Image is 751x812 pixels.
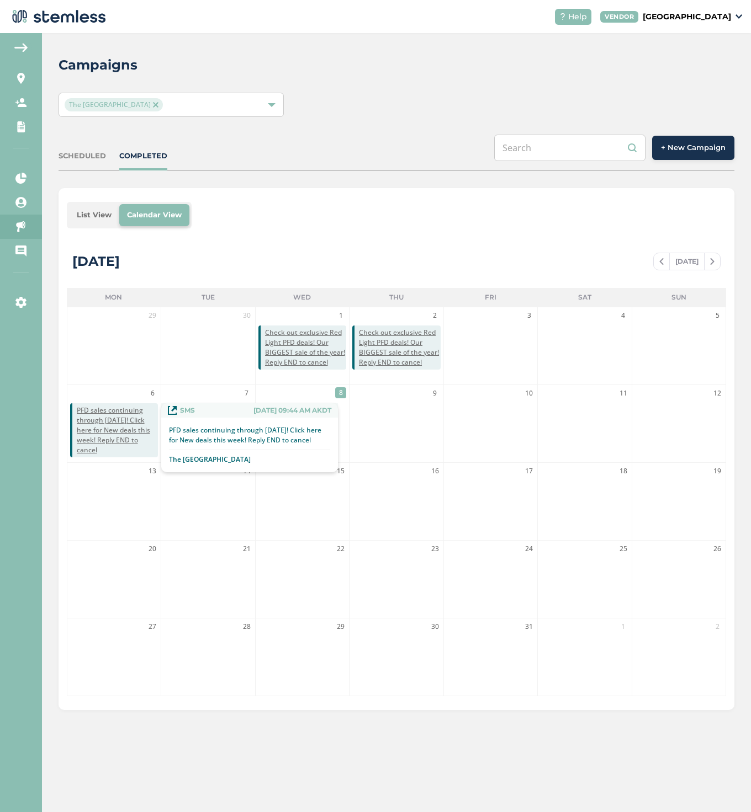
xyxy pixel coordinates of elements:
span: 1 [335,310,346,321]
li: Calendar View [119,204,189,226]
li: Thu [349,288,443,307]
span: 22 [335,543,346,554]
span: 24 [523,543,535,554]
img: icon-chevron-left-b8c47ebb.svg [659,258,664,265]
img: logo-dark-0685b13c.svg [9,6,106,28]
li: Sat [538,288,632,307]
div: VENDOR [600,11,638,23]
span: 21 [241,543,252,554]
span: 29 [147,310,158,321]
span: 20 [147,543,158,554]
img: icon-close-accent-8a337256.svg [153,102,158,108]
li: List View [69,204,119,226]
input: Search [494,135,646,161]
span: 5 [712,310,723,321]
span: PFD sales continuing through [DATE]! Click here for New deals this week! Reply END to cancel [77,405,158,455]
span: 6 [147,388,158,399]
span: 19 [712,466,723,477]
span: 30 [430,621,441,632]
span: 3 [523,310,535,321]
p: [GEOGRAPHIC_DATA] [643,11,731,23]
span: 16 [430,466,441,477]
span: 13 [147,466,158,477]
span: [DATE] [669,253,705,270]
span: 15 [335,466,346,477]
li: Mon [67,288,161,307]
span: + New Campaign [661,142,726,153]
span: SMS [180,405,195,415]
span: [DATE] 09:44 AM AKDT [253,405,331,415]
span: 18 [618,466,629,477]
span: 1 [618,621,629,632]
span: 23 [430,543,441,554]
span: 9 [430,388,441,399]
span: 26 [712,543,723,554]
span: Help [568,11,587,23]
p: PFD sales continuing through [DATE]! Click here for New deals this week! Reply END to cancel [169,425,330,445]
span: 17 [523,466,535,477]
img: icon-help-white-03924b79.svg [559,13,566,20]
h2: Campaigns [59,55,137,75]
span: 27 [147,621,158,632]
div: SCHEDULED [59,151,106,162]
p: The [GEOGRAPHIC_DATA] [169,455,251,464]
span: The [GEOGRAPHIC_DATA] [65,98,163,111]
iframe: Chat Widget [696,759,751,812]
span: 4 [618,310,629,321]
span: 28 [241,621,252,632]
span: 2 [712,621,723,632]
span: 8 [335,387,346,398]
div: [DATE] [72,252,120,271]
div: COMPLETED [119,151,167,162]
span: 31 [523,621,535,632]
span: 7 [241,388,252,399]
span: 10 [523,388,535,399]
span: Check out exclusive Red Light PFD deals! Our BIGGEST sale of the year! Reply END to cancel [265,328,347,367]
li: Wed [255,288,350,307]
button: + New Campaign [652,136,734,160]
img: icon-chevron-right-bae969c5.svg [710,258,715,265]
span: Check out exclusive Red Light PFD deals! Our BIGGEST sale of the year! Reply END to cancel [359,328,440,367]
span: 11 [618,388,629,399]
span: 30 [241,310,252,321]
span: 29 [335,621,346,632]
img: icon-arrow-back-accent-c549486e.svg [14,43,28,52]
li: Sun [632,288,726,307]
span: 2 [430,310,441,321]
img: icon_down-arrow-small-66adaf34.svg [736,14,742,19]
li: Tue [161,288,255,307]
span: 12 [712,388,723,399]
span: 25 [618,543,629,554]
li: Fri [443,288,538,307]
